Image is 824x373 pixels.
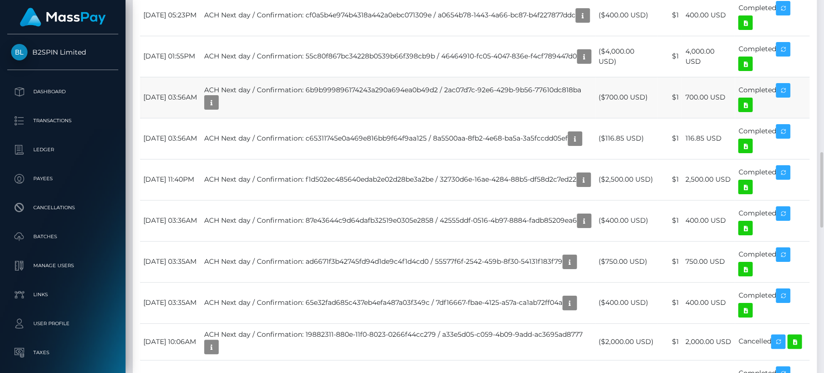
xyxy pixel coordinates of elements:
[595,159,657,200] td: ($2,500.00 USD)
[7,225,118,249] a: Batches
[7,254,118,278] a: Manage Users
[735,282,810,323] td: Completed
[201,241,595,282] td: ACH Next day / Confirmation: ad6671f3b42745fd94d1de9c4f1d4cd0 / 55577f6f-2542-459b-8f30-54131f183f79
[657,159,682,200] td: $1
[682,36,735,77] td: 4,000.00 USD
[140,323,201,360] td: [DATE] 10:06AM
[11,316,114,331] p: User Profile
[11,172,114,186] p: Payees
[735,159,810,200] td: Completed
[657,77,682,118] td: $1
[682,77,735,118] td: 700.00 USD
[595,36,657,77] td: ($4,000.00 USD)
[682,241,735,282] td: 750.00 USD
[11,230,114,244] p: Batches
[140,241,201,282] td: [DATE] 03:35AM
[7,312,118,336] a: User Profile
[11,258,114,273] p: Manage Users
[682,159,735,200] td: 2,500.00 USD
[657,241,682,282] td: $1
[140,77,201,118] td: [DATE] 03:56AM
[11,345,114,360] p: Taxes
[201,77,595,118] td: ACH Next day / Confirmation: 6b9b999896174243a290a694ea0b49d2 / 2ac07d7c-92e6-429b-9b56-77610dc818ba
[201,159,595,200] td: ACH Next day / Confirmation: f1d502ec485640edab2e02d28be3a2be / 32730d6e-16ae-4284-88b5-df58d2c7ed22
[735,323,810,360] td: Cancelled
[595,282,657,323] td: ($400.00 USD)
[201,118,595,159] td: ACH Next day / Confirmation: c65311745e0a469e816bb9f64f9aa125 / 8a5500aa-8fb2-4e68-ba5a-3a5fccdd05ef
[20,8,106,27] img: MassPay Logo
[140,118,201,159] td: [DATE] 03:56AM
[201,36,595,77] td: ACH Next day / Confirmation: 55c80f867bc34228b0539b66f398cb9b / 46464910-fc05-4047-836e-f4cf789447d0
[7,283,118,307] a: Links
[7,80,118,104] a: Dashboard
[735,36,810,77] td: Completed
[140,282,201,323] td: [DATE] 03:35AM
[682,282,735,323] td: 400.00 USD
[7,341,118,365] a: Taxes
[595,118,657,159] td: ($116.85 USD)
[7,48,118,57] span: B2SPIN Limited
[7,167,118,191] a: Payees
[11,287,114,302] p: Links
[682,323,735,360] td: 2,000.00 USD
[595,77,657,118] td: ($700.00 USD)
[735,77,810,118] td: Completed
[11,114,114,128] p: Transactions
[657,36,682,77] td: $1
[7,138,118,162] a: Ledger
[201,282,595,323] td: ACH Next day / Confirmation: 65e32fad685c437eb4efa487a03f349c / 7df16667-fbae-4125-a57a-ca1ab72ff04a
[735,118,810,159] td: Completed
[140,200,201,241] td: [DATE] 03:36AM
[11,85,114,99] p: Dashboard
[201,200,595,241] td: ACH Next day / Confirmation: 87e43644c9d64dafb32519e0305e2858 / 42555ddf-0516-4b97-8884-fadb85209ea6
[11,44,28,60] img: B2SPIN Limited
[201,323,595,360] td: ACH Next day / Confirmation: 19882311-880e-11f0-8023-0266f44cc279 / a33e5d05-c059-4b09-9add-ac369...
[11,201,114,215] p: Cancellations
[657,200,682,241] td: $1
[11,143,114,157] p: Ledger
[735,200,810,241] td: Completed
[735,241,810,282] td: Completed
[595,241,657,282] td: ($750.00 USD)
[595,200,657,241] td: ($400.00 USD)
[7,196,118,220] a: Cancellations
[140,36,201,77] td: [DATE] 01:55PM
[595,323,657,360] td: ($2,000.00 USD)
[7,109,118,133] a: Transactions
[140,159,201,200] td: [DATE] 11:40PM
[657,282,682,323] td: $1
[657,118,682,159] td: $1
[682,118,735,159] td: 116.85 USD
[682,200,735,241] td: 400.00 USD
[657,323,682,360] td: $1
